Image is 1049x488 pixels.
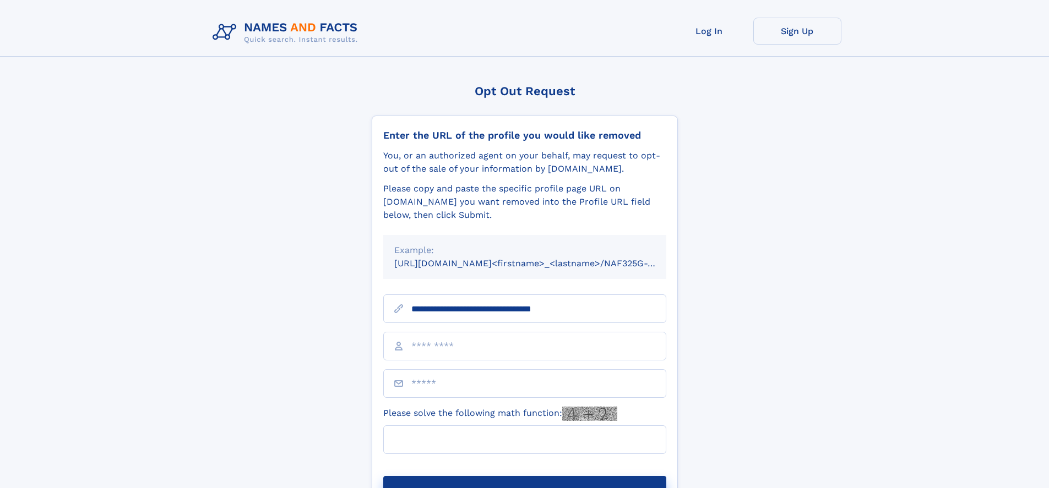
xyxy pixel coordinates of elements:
div: Example: [394,244,655,257]
div: Opt Out Request [372,84,678,98]
a: Sign Up [753,18,841,45]
div: Enter the URL of the profile you would like removed [383,129,666,141]
div: Please copy and paste the specific profile page URL on [DOMAIN_NAME] you want removed into the Pr... [383,182,666,222]
a: Log In [665,18,753,45]
div: You, or an authorized agent on your behalf, may request to opt-out of the sale of your informatio... [383,149,666,176]
label: Please solve the following math function: [383,407,617,421]
small: [URL][DOMAIN_NAME]<firstname>_<lastname>/NAF325G-xxxxxxxx [394,258,687,268]
img: Logo Names and Facts [208,18,367,47]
